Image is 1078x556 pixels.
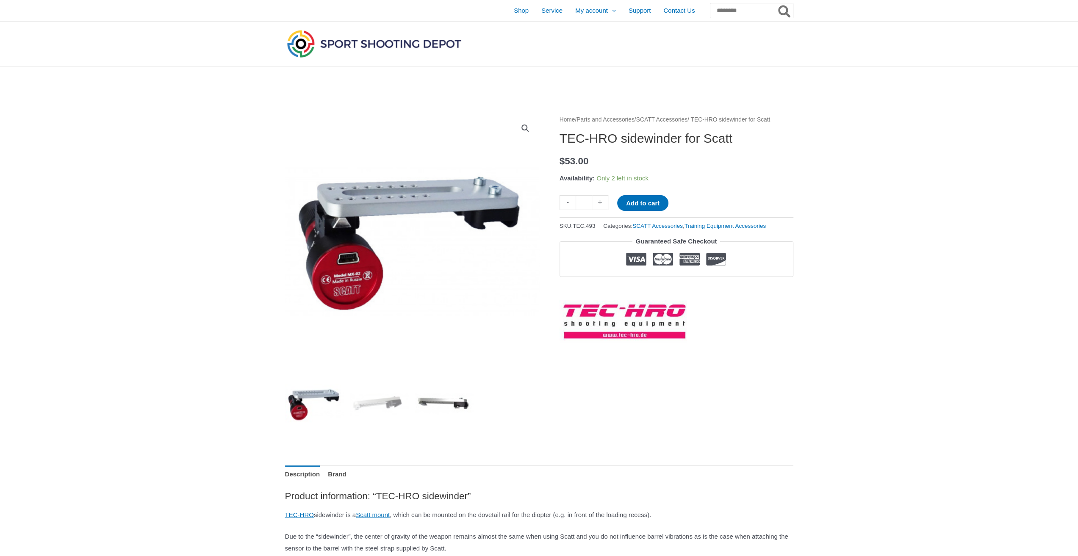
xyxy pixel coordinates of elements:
h1: TEC-HRO sidewinder for Scatt [560,131,793,146]
a: TEC-HRO Shooting Equipment [560,300,687,343]
span: SKU: [560,221,596,231]
a: View full-screen image gallery [518,121,533,136]
a: Training Equipment Accessories [684,223,766,229]
nav: Breadcrumb [560,114,793,125]
img: Sport Shooting Depot [285,28,463,59]
input: Product quantity [576,195,592,210]
span: Availability: [560,174,595,182]
span: TEC.493 [573,223,595,229]
iframe: Customer reviews powered by Trustpilot [560,283,793,293]
button: Search [776,3,793,18]
img: TEC-HRO sidewinder [285,114,539,368]
p: sidewinder is a , which can be mounted on the dovetail rail for the diopter (e.g. in front of the... [285,509,793,521]
span: Categories: , [603,221,766,231]
a: TEC-HRO [285,511,314,518]
a: SCATT Accessories [636,116,687,123]
a: Brand [328,465,346,484]
span: Only 2 left in stock [596,174,648,182]
a: - [560,195,576,210]
a: Scatt mount [356,511,390,518]
p: Due to the “sidewinder”, the center of gravity of the weapon remains almost the same when using S... [285,531,793,554]
a: Parts and Accessories [576,116,635,123]
span: $ [560,156,565,166]
img: TEC-HRO sidewinder for Scatt - Image 2 [350,375,409,434]
bdi: 53.00 [560,156,589,166]
button: Add to cart [617,195,668,211]
a: Home [560,116,575,123]
h2: Product information: “TEC-HRO sidewinder” [285,490,793,502]
a: Description [285,465,320,484]
a: + [592,195,608,210]
img: TEC-HRO sidewinder for Scatt - Image 3 [415,375,474,434]
img: TEC-HRO sidewinder [285,375,344,434]
a: SCATT Accessories [632,223,683,229]
legend: Guaranteed Safe Checkout [632,235,721,247]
